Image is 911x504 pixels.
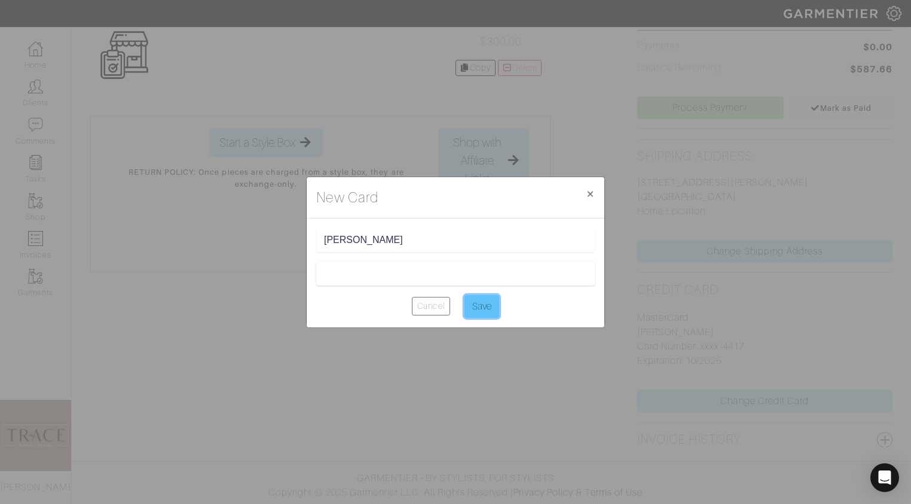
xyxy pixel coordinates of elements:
[870,463,899,492] div: Open Intercom Messenger
[324,235,587,246] input: Cardholder Name
[324,268,587,279] iframe: Secure card payment input frame
[412,297,450,315] a: Cancel
[316,187,378,208] h4: New Card
[586,186,595,202] span: ×
[464,295,499,318] input: Save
